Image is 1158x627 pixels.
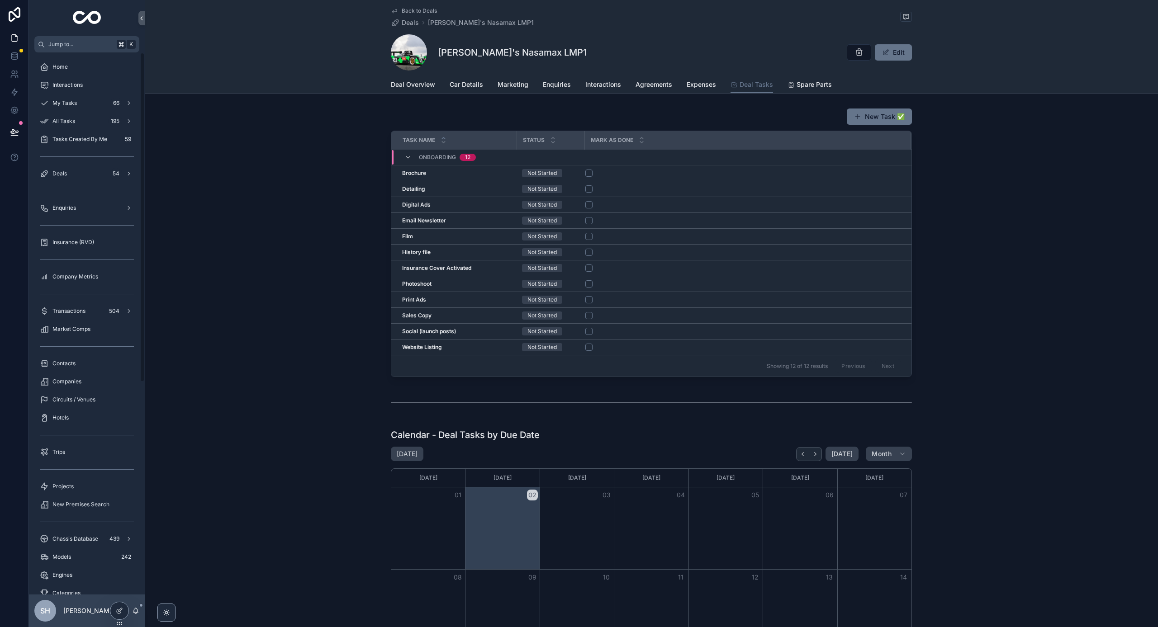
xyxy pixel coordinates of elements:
[34,410,139,426] a: Hotels
[402,344,442,350] strong: Website Listing
[52,414,69,421] span: Hotels
[34,131,139,147] a: Tasks Created By Me59
[34,113,139,129] a: All Tasks195
[687,80,716,89] span: Expenses
[34,165,139,182] a: Deals54
[391,429,540,441] h1: Calendar - Deal Tasks by Due Date
[402,185,511,193] a: Detailing
[402,312,511,319] a: Sales Copy
[391,18,419,27] a: Deals
[34,355,139,372] a: Contacts
[601,490,612,500] button: 03
[128,41,135,48] span: K
[522,248,579,256] a: Not Started
[52,501,109,508] span: New Premises Search
[52,483,74,490] span: Projects
[34,391,139,408] a: Circuits / Venues
[527,572,538,583] button: 09
[452,490,463,500] button: 01
[875,44,912,61] button: Edit
[824,572,835,583] button: 13
[52,99,77,107] span: My Tasks
[397,449,418,458] h2: [DATE]
[675,490,686,500] button: 04
[52,170,67,177] span: Deals
[824,490,835,500] button: 06
[52,136,107,143] span: Tasks Created By Me
[393,469,464,487] div: [DATE]
[403,137,435,144] span: Task Name
[527,264,557,272] div: Not Started
[52,118,75,125] span: All Tasks
[122,134,134,145] div: 59
[839,469,910,487] div: [DATE]
[527,280,557,288] div: Not Started
[34,321,139,337] a: Market Comps
[797,80,832,89] span: Spare Parts
[108,116,122,127] div: 195
[34,567,139,583] a: Engines
[402,233,413,240] strong: Film
[438,46,587,59] h1: [PERSON_NAME]'s Nasamax LMP1
[527,201,557,209] div: Not Started
[522,311,579,320] a: Not Started
[73,11,101,25] img: App logo
[402,249,431,255] strong: History file
[402,170,426,176] strong: Brochure
[34,36,139,52] button: Jump to...K
[34,77,139,93] a: Interactions
[543,76,571,94] a: Enquiries
[34,303,139,319] a: Transactions504
[40,605,50,616] span: SH
[52,378,81,385] span: Companies
[402,344,511,351] a: Website Listing
[527,343,557,351] div: Not Started
[52,239,94,246] span: Insurance (RVD)
[34,59,139,75] a: Home
[498,76,528,94] a: Marketing
[52,589,81,597] span: Categories
[419,154,456,161] span: Onboarding
[636,80,672,89] span: Agreements
[527,232,557,240] div: Not Started
[29,52,145,594] div: scrollable content
[402,233,511,240] a: Film
[34,585,139,601] a: Categories
[34,200,139,216] a: Enquiries
[522,264,579,272] a: Not Started
[402,185,425,192] strong: Detailing
[110,168,122,179] div: 54
[402,328,511,335] a: Social (launch posts)
[527,248,557,256] div: Not Started
[52,571,72,579] span: Engines
[847,108,912,125] a: New Task ✅
[527,169,557,177] div: Not Started
[402,328,456,335] strong: Social (launch posts)
[522,327,579,335] a: Not Started
[690,469,761,487] div: [DATE]
[527,296,557,304] div: Not Started
[34,234,139,250] a: Insurance (RVD)
[767,363,828,370] span: Showing 12 of 12 results
[498,80,528,89] span: Marketing
[450,76,483,94] a: Car Details
[636,76,672,94] a: Agreements
[826,447,859,461] button: [DATE]
[522,343,579,351] a: Not Started
[34,373,139,390] a: Companies
[52,553,71,561] span: Models
[402,280,432,287] strong: Photoshoot
[402,201,511,208] a: Digital Ads
[402,280,511,288] a: Photoshoot
[467,469,538,487] div: [DATE]
[731,76,773,94] a: Deal Tasks
[52,396,95,403] span: Circuits / Venues
[52,307,85,315] span: Transactions
[452,572,463,583] button: 08
[898,572,909,583] button: 14
[522,169,579,177] a: Not Started
[522,280,579,288] a: Not Started
[428,18,534,27] span: [PERSON_NAME]'s Nasamax LMP1
[34,496,139,513] a: New Premises Search
[48,41,113,48] span: Jump to...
